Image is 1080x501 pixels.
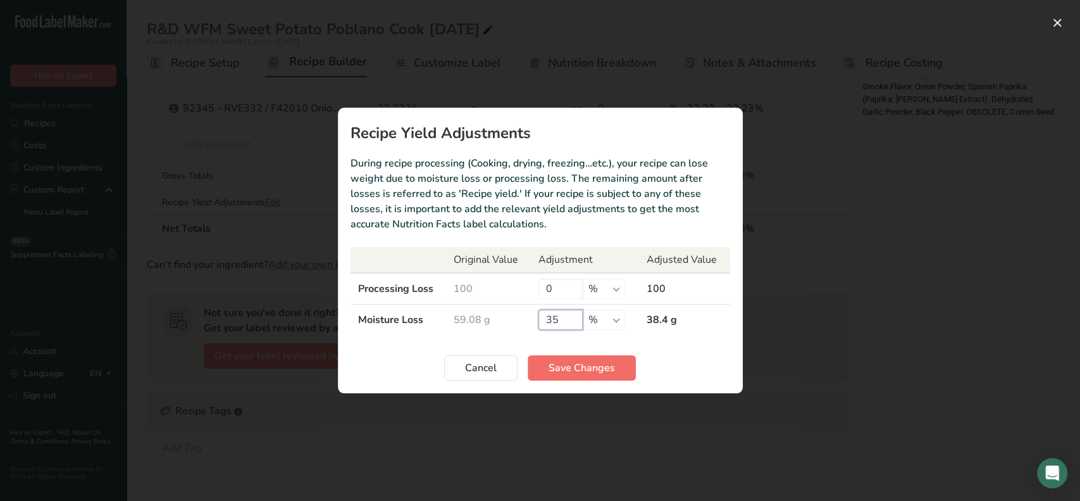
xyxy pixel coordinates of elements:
[465,360,497,376] span: Cancel
[639,247,729,273] th: Adjusted Value
[351,305,447,336] td: Moisture Loss
[446,273,531,305] td: 100
[446,305,531,336] td: 59.08 g
[528,355,636,381] button: Save Changes
[351,156,730,232] p: During recipe processing (Cooking, drying, freezing…etc.), your recipe can lose weight due to moi...
[531,247,639,273] th: Adjustment
[444,355,518,381] button: Cancel
[1037,458,1067,488] div: Open Intercom Messenger
[351,273,447,305] td: Processing Loss
[639,273,729,305] td: 100
[549,360,615,376] span: Save Changes
[446,247,531,273] th: Original Value
[351,125,730,141] h1: Recipe Yield Adjustments
[639,305,729,336] td: 38.4 g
